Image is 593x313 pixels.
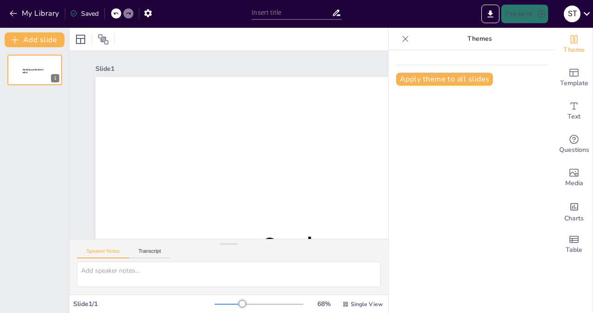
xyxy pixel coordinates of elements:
[70,9,99,18] div: Saved
[568,112,580,122] span: Text
[7,55,62,85] div: Sendsteps presentation editor1
[23,69,44,74] span: Sendsteps presentation editor
[396,73,493,86] button: Apply theme to all slides
[555,94,593,128] div: Add text boxes
[7,6,63,21] button: My Library
[98,34,109,45] span: Position
[413,28,546,50] p: Themes
[555,61,593,94] div: Add ready made slides
[564,5,580,23] button: S T
[129,248,170,258] button: Transcript
[501,5,548,23] button: Present
[566,245,582,255] span: Table
[559,145,589,155] span: Questions
[313,300,335,308] div: 68 %
[564,6,580,22] div: S T
[563,45,585,55] span: Theme
[555,28,593,61] div: Change the overall theme
[555,194,593,228] div: Add charts and graphs
[351,300,383,308] span: Single View
[252,6,331,19] input: Insert title
[481,5,499,23] button: Export to PowerPoint
[565,178,583,188] span: Media
[51,74,59,82] div: 1
[263,233,497,290] span: Sendsteps presentation editor
[555,228,593,261] div: Add a table
[73,32,88,47] div: Layout
[560,78,588,88] span: Template
[77,248,129,258] button: Speaker Notes
[555,128,593,161] div: Get real-time input from your audience
[73,300,214,308] div: Slide 1 / 1
[555,161,593,194] div: Add images, graphics, shapes or video
[564,213,584,224] span: Charts
[5,32,64,47] button: Add slide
